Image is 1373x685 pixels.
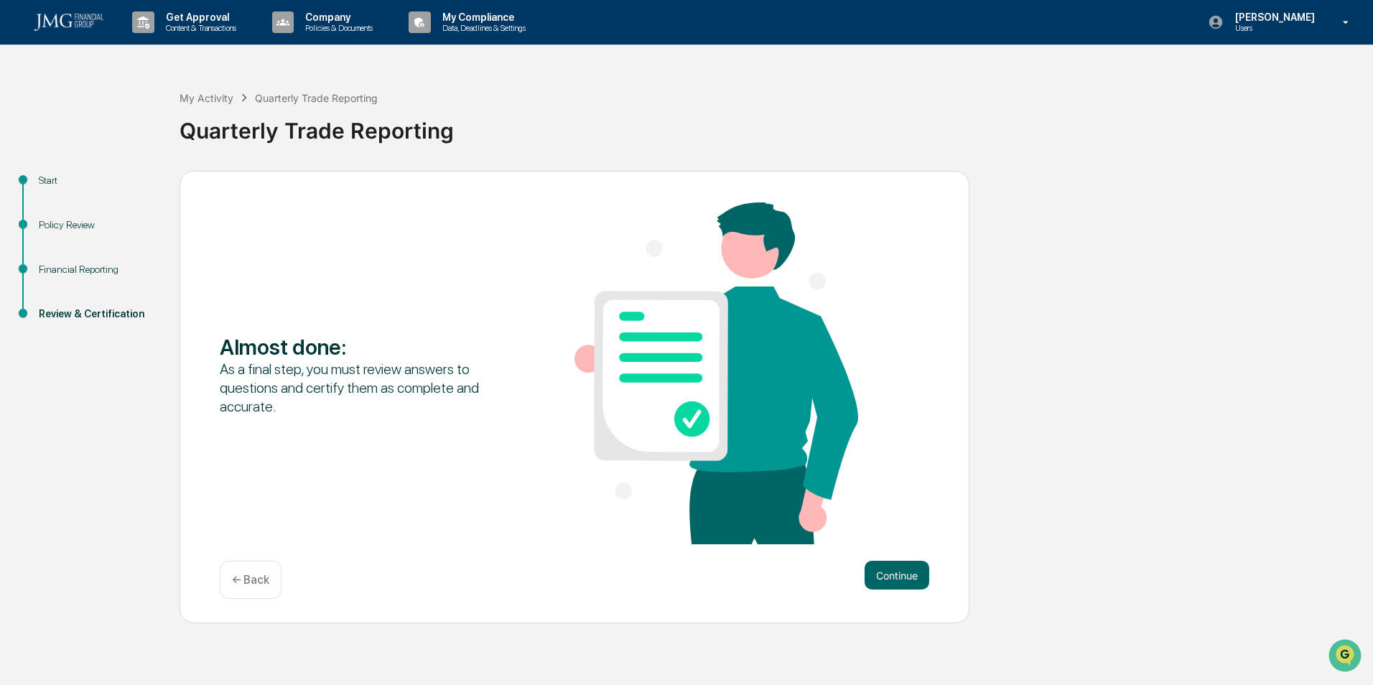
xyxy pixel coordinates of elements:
iframe: Open customer support [1327,638,1366,676]
p: Company [294,11,380,23]
div: Almost done : [220,334,503,360]
span: Pylon [143,243,174,254]
p: [PERSON_NAME] [1224,11,1322,23]
a: 🗄️Attestations [98,175,184,201]
img: logo [34,14,103,31]
div: Policy Review [39,218,157,233]
p: Users [1224,23,1322,33]
span: Preclearance [29,181,93,195]
div: Start new chat [49,110,236,124]
div: Review & Certification [39,307,157,322]
p: Data, Deadlines & Settings [431,23,533,33]
a: 🖐️Preclearance [9,175,98,201]
div: 🖐️ [14,182,26,194]
button: Continue [865,561,929,590]
a: 🔎Data Lookup [9,202,96,228]
p: Get Approval [154,11,243,23]
button: Start new chat [244,114,261,131]
div: 🗄️ [104,182,116,194]
a: Powered byPylon [101,243,174,254]
p: ← Back [232,573,269,587]
span: Data Lookup [29,208,90,223]
p: My Compliance [431,11,533,23]
div: Financial Reporting [39,262,157,277]
div: My Activity [180,92,233,104]
p: How can we help? [14,30,261,53]
div: 🔎 [14,210,26,221]
div: Quarterly Trade Reporting [180,106,1366,144]
img: Almost done [574,202,858,544]
p: Content & Transactions [154,23,243,33]
div: Quarterly Trade Reporting [255,92,378,104]
div: As a final step, you must review answers to questions and certify them as complete and accurate. [220,360,503,416]
div: We're available if you need us! [49,124,182,136]
div: Start [39,173,157,188]
img: 1746055101610-c473b297-6a78-478c-a979-82029cc54cd1 [14,110,40,136]
p: Policies & Documents [294,23,380,33]
span: Attestations [118,181,178,195]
